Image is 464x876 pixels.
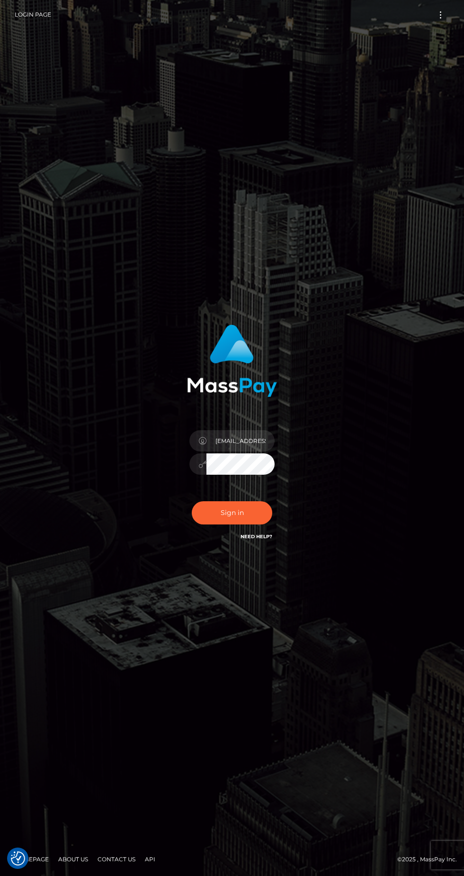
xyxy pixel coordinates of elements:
button: Sign in [192,501,272,524]
a: Need Help? [241,533,272,540]
input: Username... [206,430,275,452]
button: Consent Preferences [11,851,25,866]
a: Contact Us [94,852,139,867]
div: © 2025 , MassPay Inc. [7,854,457,865]
img: MassPay Login [187,325,277,397]
a: Homepage [10,852,53,867]
a: API [141,852,159,867]
img: Revisit consent button [11,851,25,866]
button: Toggle navigation [432,9,449,21]
a: Login Page [15,5,51,25]
a: About Us [54,852,92,867]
